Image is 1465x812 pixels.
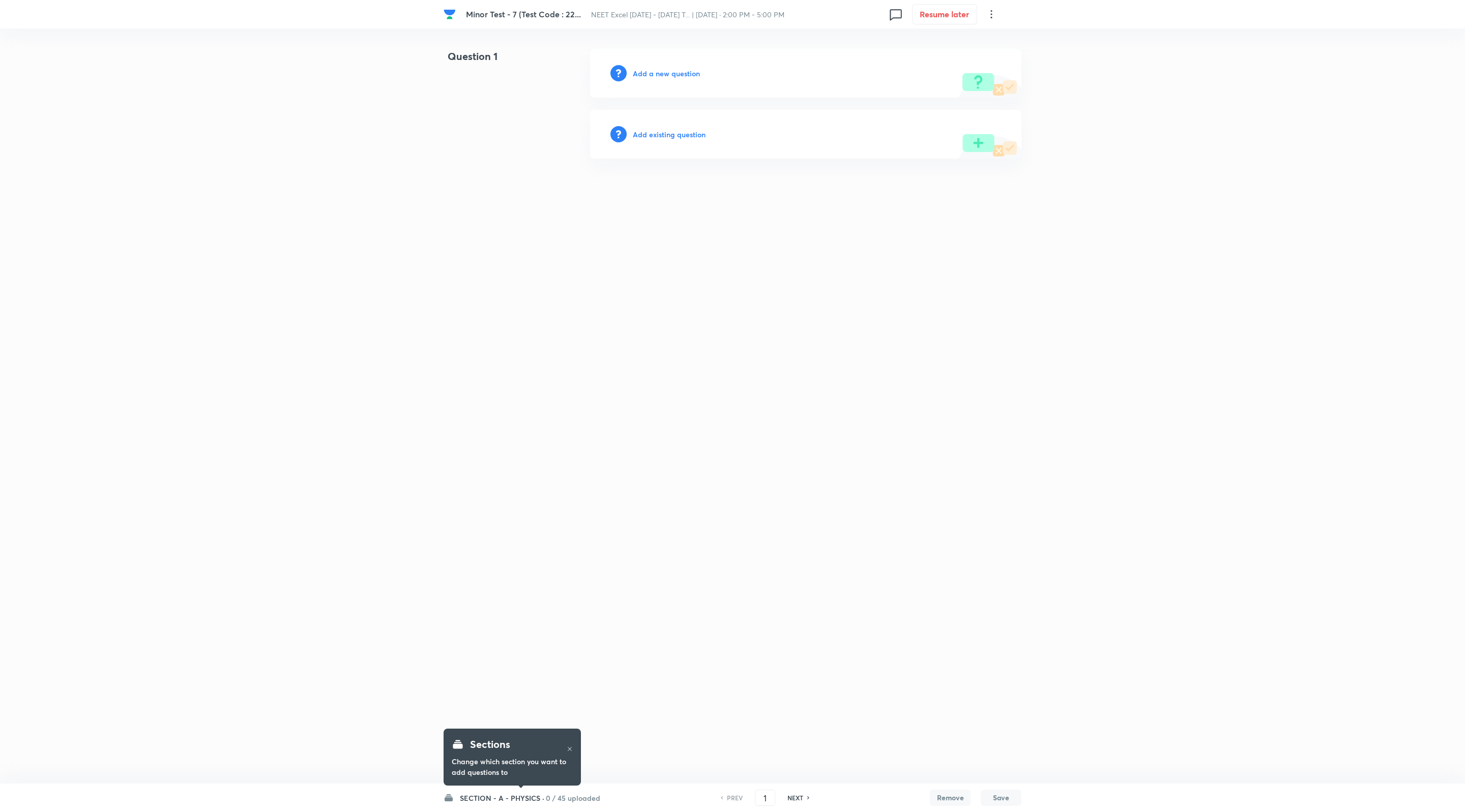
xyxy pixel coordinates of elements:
[727,793,743,802] h6: PREV
[787,793,803,802] h6: NEXT
[444,49,558,72] h4: Question 1
[460,793,544,803] h6: SECTION - A - PHYSICS ·
[930,790,971,806] button: Remove
[912,4,977,24] button: Resume later
[466,9,581,19] span: Minor Test - 7 (Test Code : 22...
[633,129,706,140] h6: Add existing question
[546,793,600,803] h6: 0 / 45 uploaded
[470,737,510,752] h4: Sections
[591,10,784,19] span: NEET Excel [DATE] - [DATE] T... | [DATE] · 2:00 PM - 5:00 PM
[633,68,700,79] h6: Add a new question
[444,8,456,20] img: Company Logo
[981,790,1021,806] button: Save
[444,8,458,20] a: Company Logo
[452,756,573,777] h6: Change which section you want to add questions to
